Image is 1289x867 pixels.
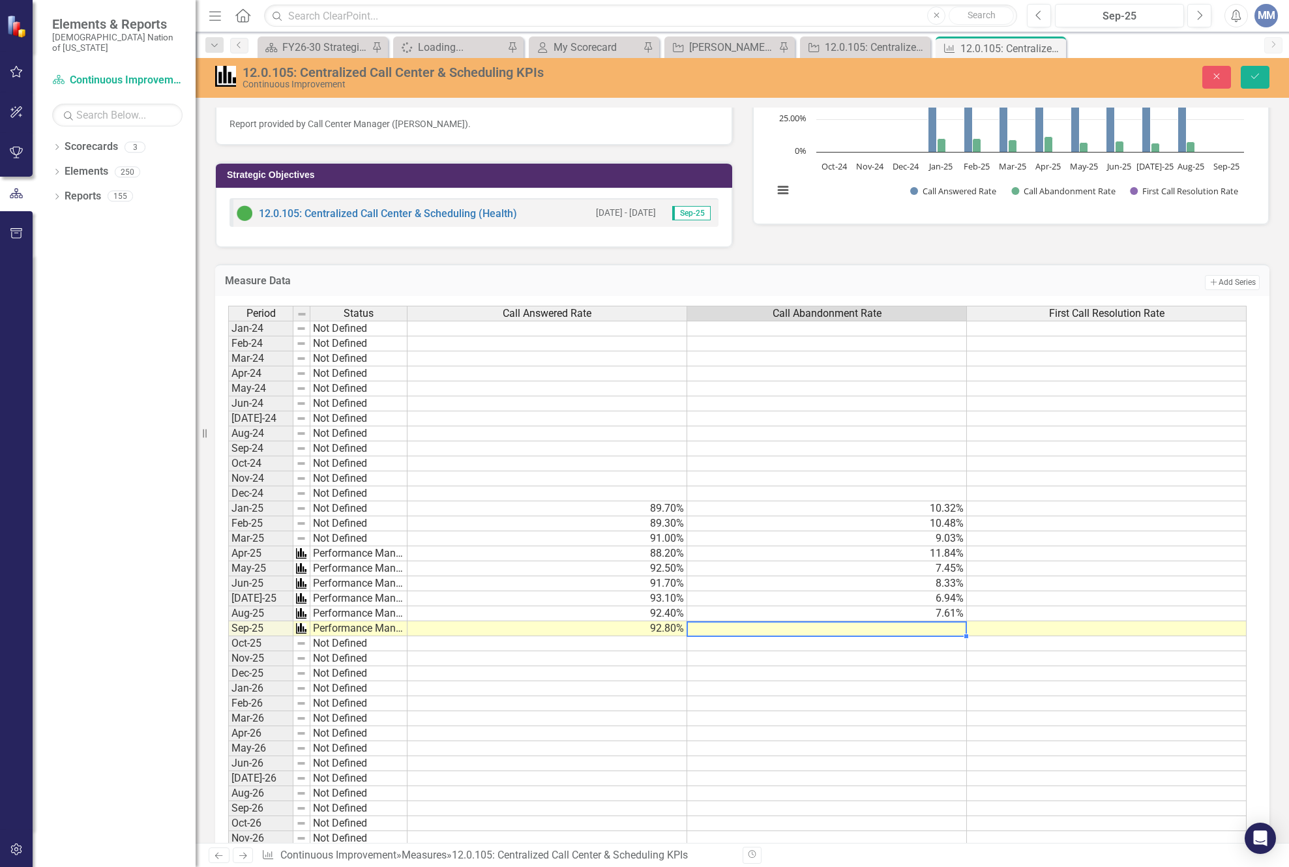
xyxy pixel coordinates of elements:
path: Aug-25, 7.61. Call Abandonment Rate. [1186,141,1194,152]
img: 8DAGhfEEPCf229AAAAAElFTkSuQmCC [296,383,306,394]
td: May-26 [228,741,293,756]
td: Oct-25 [228,636,293,651]
img: 8DAGhfEEPCf229AAAAAElFTkSuQmCC [296,458,306,469]
td: [DATE]-26 [228,771,293,786]
div: FY26-30 Strategic Plan [282,39,368,55]
div: 3 [125,141,145,153]
td: Not Defined [310,816,407,831]
span: Elements & Reports [52,16,183,32]
td: Aug-26 [228,786,293,801]
td: Nov-25 [228,651,293,666]
button: Search [949,7,1014,25]
input: Search ClearPoint... [264,5,1017,27]
td: Sep-26 [228,801,293,816]
td: Not Defined [310,711,407,726]
a: Scorecards [65,140,118,154]
td: Not Defined [310,351,407,366]
text: Aug-25 [1177,160,1204,172]
button: Show Call Abandonment Rate [1011,185,1116,197]
td: Not Defined [310,681,407,696]
img: Tm0czyi0d3z6KbMvzUvpfTW2q1jaz45CuN2C4x9rtfABtMFvAAn+ByuUVLYSwAAAABJRU5ErkJggg== [296,563,306,574]
td: Not Defined [310,741,407,756]
td: May-24 [228,381,293,396]
h3: Strategic Objectives [227,170,726,180]
input: Search Below... [52,104,183,126]
text: Nov-24 [856,160,884,172]
text: 0% [795,145,807,156]
td: Performance Management [310,546,407,561]
text: Feb-25 [964,160,990,172]
img: 8DAGhfEEPCf229AAAAAElFTkSuQmCC [296,773,306,784]
text: May-25 [1069,160,1097,172]
img: 8DAGhfEEPCf229AAAAAElFTkSuQmCC [296,803,306,814]
img: Tm0czyi0d3z6KbMvzUvpfTW2q1jaz45CuN2C4x9rtfABtMFvAAn+ByuUVLYSwAAAABJRU5ErkJggg== [296,578,306,589]
path: Jan-25, 10.32. Call Abandonment Rate. [937,138,945,152]
span: Sep-25 [672,206,711,220]
a: Continuous Improvement [52,73,183,88]
td: Not Defined [310,471,407,486]
a: My Scorecard [532,39,640,55]
td: Not Defined [310,501,407,516]
img: 8DAGhfEEPCf229AAAAAElFTkSuQmCC [296,443,306,454]
img: Tm0czyi0d3z6KbMvzUvpfTW2q1jaz45CuN2C4x9rtfABtMFvAAn+ByuUVLYSwAAAABJRU5ErkJggg== [296,608,306,619]
td: Aug-25 [228,606,293,621]
td: 92.40% [407,606,687,621]
a: 12.0.105: Centralized Call Center & Scheduling (Health) [259,207,517,220]
img: 8DAGhfEEPCf229AAAAAElFTkSuQmCC [296,713,306,724]
td: [DATE]-24 [228,411,293,426]
img: 8DAGhfEEPCf229AAAAAElFTkSuQmCC [296,503,306,514]
span: Call Abandonment Rate [773,308,882,319]
text: [DATE]-25 [1136,160,1173,172]
img: 8DAGhfEEPCf229AAAAAElFTkSuQmCC [296,488,306,499]
td: 89.30% [407,516,687,531]
td: Not Defined [310,666,407,681]
div: 155 [108,191,133,202]
img: 8DAGhfEEPCf229AAAAAElFTkSuQmCC [296,368,306,379]
td: Not Defined [310,786,407,801]
td: Not Defined [310,756,407,771]
img: 8DAGhfEEPCf229AAAAAElFTkSuQmCC [296,653,306,664]
td: Not Defined [310,486,407,501]
path: Jul-25, 6.94. Call Abandonment Rate. [1151,143,1159,152]
a: Loading... [396,39,504,55]
a: FY26-30 Strategic Plan [261,39,368,55]
img: 8DAGhfEEPCf229AAAAAElFTkSuQmCC [296,683,306,694]
img: 8DAGhfEEPCf229AAAAAElFTkSuQmCC [296,533,306,544]
td: [DATE]-25 [228,591,293,606]
td: 92.80% [407,621,687,636]
span: Period [246,308,276,319]
td: Jun-26 [228,756,293,771]
a: [PERSON_NAME] SO's [668,39,775,55]
td: Not Defined [310,456,407,471]
td: Performance Management [310,576,407,591]
div: Chart. Highcharts interactive chart. [767,15,1256,211]
text: Dec-24 [892,160,919,172]
span: Search [968,10,996,20]
td: Not Defined [310,636,407,651]
td: Not Defined [310,381,407,396]
td: Sep-24 [228,441,293,456]
div: 250 [115,166,140,177]
p: Report provided by Call Center Manager ([PERSON_NAME]). [230,117,719,130]
div: Open Intercom Messenger [1245,823,1276,854]
td: Dec-24 [228,486,293,501]
td: 91.00% [407,531,687,546]
small: [DATE] - [DATE] [596,207,656,219]
button: Sep-25 [1055,4,1184,27]
td: Not Defined [310,411,407,426]
td: Performance Management [310,561,407,576]
text: Sep-25 [1213,160,1239,172]
button: MM [1254,4,1278,27]
td: Jan-26 [228,681,293,696]
span: First Call Resolution Rate [1049,308,1164,319]
td: 9.03% [687,531,967,546]
button: Show First Call Resolution Rate [1130,185,1238,197]
div: [PERSON_NAME] SO's [689,39,775,55]
path: Mar-25, 9.03. Call Abandonment Rate. [1008,140,1016,152]
td: Nov-24 [228,471,293,486]
td: Sep-25 [228,621,293,636]
td: 91.70% [407,576,687,591]
text: Mar-25 [998,160,1026,172]
td: Feb-24 [228,336,293,351]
